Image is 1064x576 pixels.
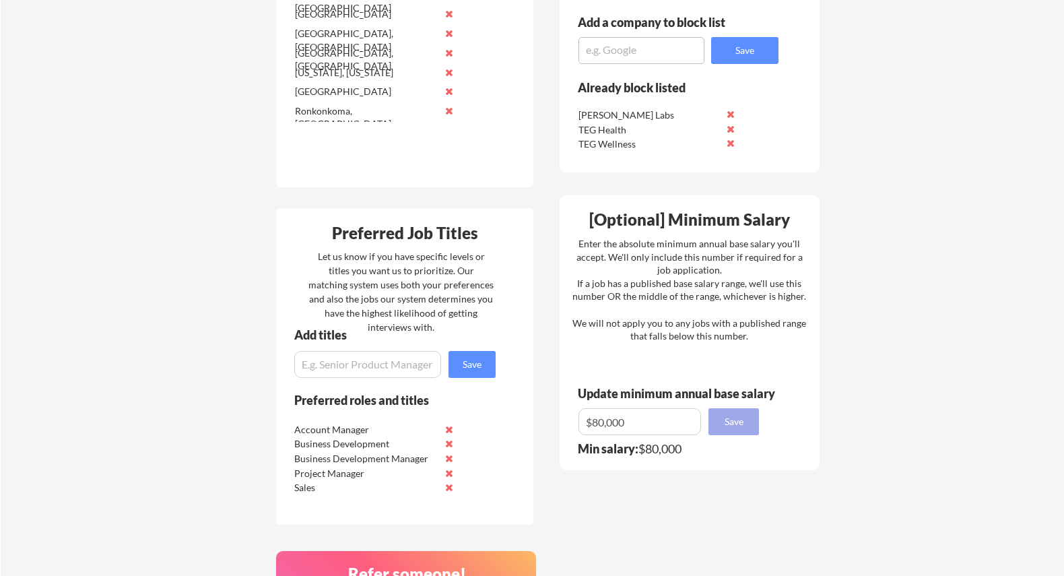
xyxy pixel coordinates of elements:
[295,66,437,79] div: [US_STATE], [US_STATE]
[294,423,436,437] div: Account Manager
[572,237,806,343] div: Enter the absolute minimum annual base salary you'll accept. We'll only include this number if re...
[294,437,436,451] div: Business Development
[578,441,638,456] strong: Min salary:
[308,249,494,334] div: Let us know if you have specific levels or titles you want us to prioritize. Our matching system ...
[295,104,437,131] div: Ronkonkoma, [GEOGRAPHIC_DATA]
[578,137,721,151] div: TEG Wellness
[294,452,436,466] div: Business Development Manager
[295,27,437,53] div: [GEOGRAPHIC_DATA], [GEOGRAPHIC_DATA]
[711,37,778,64] button: Save
[564,212,815,228] div: [Optional] Minimum Salary
[295,85,437,98] div: [GEOGRAPHIC_DATA]
[294,481,436,494] div: Sales
[578,108,721,122] div: [PERSON_NAME] Labs
[448,351,496,378] button: Save
[578,408,701,435] input: E.g. $100,000
[578,82,760,94] div: Already block listed
[708,408,759,435] button: Save
[295,46,437,73] div: [GEOGRAPHIC_DATA], [GEOGRAPHIC_DATA]
[294,329,484,341] div: Add titles
[578,443,768,455] div: $80,000
[578,387,780,399] div: Update minimum annual base salary
[294,467,436,480] div: Project Manager
[294,394,477,406] div: Preferred roles and titles
[578,123,721,137] div: TEG Health
[578,16,746,28] div: Add a company to block list
[295,7,437,21] div: [GEOGRAPHIC_DATA]
[294,351,441,378] input: E.g. Senior Product Manager
[279,225,530,241] div: Preferred Job Titles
